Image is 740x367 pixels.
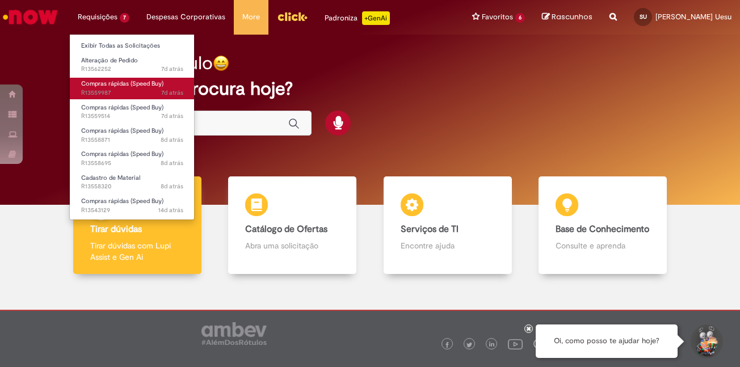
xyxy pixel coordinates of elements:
span: SU [640,13,647,20]
img: logo_footer_facebook.png [444,342,450,348]
span: 14d atrás [158,206,183,214]
span: Despesas Corporativas [146,11,225,23]
span: R13558320 [81,182,183,191]
a: Aberto R13559987 : Compras rápidas (Speed Buy) [70,78,195,99]
div: Oi, como posso te ajudar hoje? [536,324,678,358]
time: 23/09/2025 10:55:31 [161,182,183,191]
span: R13558871 [81,136,183,145]
span: 8d atrás [161,182,183,191]
span: More [242,11,260,23]
p: Tirar dúvidas com Lupi Assist e Gen Ai [90,240,184,263]
a: Aberto R13562252 : Alteração de Pedido [70,54,195,75]
span: 7d atrás [161,112,183,120]
span: R13559987 [81,88,183,98]
a: Catálogo de Ofertas Abra uma solicitação [215,176,371,275]
time: 23/09/2025 14:51:35 [161,112,183,120]
a: Aberto R13559514 : Compras rápidas (Speed Buy) [70,102,195,123]
a: Exibir Todas as Solicitações [70,40,195,52]
span: 7d atrás [161,65,183,73]
a: Tirar dúvidas Tirar dúvidas com Lupi Assist e Gen Ai [60,176,215,275]
span: Compras rápidas (Speed Buy) [81,126,163,135]
img: logo_footer_linkedin.png [489,341,495,348]
a: Rascunhos [542,12,592,23]
b: Tirar dúvidas [90,223,142,235]
b: Catálogo de Ofertas [245,223,327,235]
div: Padroniza [325,11,390,25]
a: Aberto R13558871 : Compras rápidas (Speed Buy) [70,125,195,146]
img: logo_footer_twitter.png [466,342,472,348]
span: R13543129 [81,206,183,215]
span: Compras rápidas (Speed Buy) [81,150,163,158]
span: R13558695 [81,159,183,168]
a: Aberto R13558320 : Cadastro de Material [70,172,195,193]
h2: O que você procura hoje? [79,79,661,99]
span: 7d atrás [161,88,183,97]
span: 8d atrás [161,136,183,144]
img: logo_footer_ambev_rotulo_gray.png [201,322,267,345]
img: logo_footer_workplace.png [533,339,544,349]
a: Aberto R13558695 : Compras rápidas (Speed Buy) [70,148,195,169]
ul: Requisições [69,34,195,220]
time: 23/09/2025 11:45:18 [161,159,183,167]
b: Base de Conhecimento [556,223,649,235]
time: 23/09/2025 15:51:20 [161,88,183,97]
a: Base de Conhecimento Consulte e aprenda [525,176,681,275]
img: logo_footer_youtube.png [508,336,523,351]
span: 7 [120,13,129,23]
span: Compras rápidas (Speed Buy) [81,197,163,205]
img: happy-face.png [213,55,229,71]
p: Consulte e aprenda [556,240,650,251]
span: Requisições [78,11,117,23]
p: Encontre ajuda [401,240,495,251]
span: [PERSON_NAME] Uesu [655,12,731,22]
img: ServiceNow [1,6,60,28]
span: 6 [515,13,525,23]
span: Compras rápidas (Speed Buy) [81,79,163,88]
p: +GenAi [362,11,390,25]
span: Favoritos [482,11,513,23]
b: Serviços de TI [401,223,459,235]
time: 17/09/2025 11:29:44 [158,206,183,214]
a: Serviços de TI Encontre ajuda [370,176,525,275]
span: Cadastro de Material [81,174,140,182]
time: 23/09/2025 12:34:49 [161,136,183,144]
img: click_logo_yellow_360x200.png [277,8,308,25]
a: Aberto R13543129 : Compras rápidas (Speed Buy) [70,195,195,216]
time: 24/09/2025 10:50:36 [161,65,183,73]
span: R13562252 [81,65,183,74]
p: Abra uma solicitação [245,240,339,251]
span: R13559514 [81,112,183,121]
span: 8d atrás [161,159,183,167]
button: Iniciar Conversa de Suporte [689,324,723,358]
span: Compras rápidas (Speed Buy) [81,103,163,112]
span: Alteração de Pedido [81,56,138,65]
span: Rascunhos [552,11,592,22]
